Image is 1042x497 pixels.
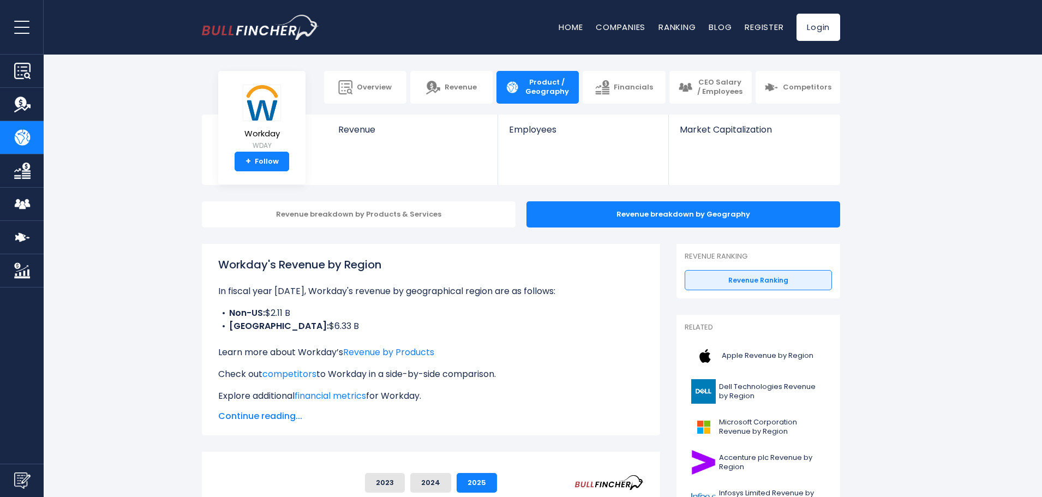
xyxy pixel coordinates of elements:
a: Financials [583,71,665,104]
li: $6.33 B [218,320,644,333]
p: Revenue Ranking [685,252,832,261]
h1: Workday's Revenue by Region [218,256,644,273]
b: Non-US: [229,307,265,319]
a: Login [797,14,840,41]
button: 2024 [410,473,451,493]
a: Ranking [658,21,696,33]
a: Home [559,21,583,33]
a: Microsoft Corporation Revenue by Region [685,412,832,442]
span: CEO Salary / Employees [697,78,743,97]
span: Overview [357,83,392,92]
a: Revenue [327,115,498,153]
span: Workday [243,129,281,139]
strong: + [245,157,251,166]
p: Related [685,323,832,332]
span: Apple Revenue by Region [722,351,813,361]
a: Companies [596,21,645,33]
p: In fiscal year [DATE], Workday's revenue by geographical region are as follows: [218,285,644,298]
a: Workday WDAY [242,84,282,152]
small: WDAY [243,141,281,151]
a: Accenture plc Revenue by Region [685,447,832,477]
a: financial metrics [295,390,366,402]
span: Competitors [783,83,831,92]
a: Competitors [756,71,840,104]
a: Revenue by Products [343,346,434,358]
img: DELL logo [691,379,716,404]
a: CEO Salary / Employees [669,71,752,104]
span: Revenue [338,124,487,135]
div: Revenue breakdown by Geography [526,201,840,227]
span: Dell Technologies Revenue by Region [719,382,825,401]
span: Financials [614,83,653,92]
p: Check out to Workday in a side-by-side comparison. [218,368,644,381]
span: Revenue [445,83,477,92]
a: competitors [262,368,316,380]
img: AAPL logo [691,344,718,368]
span: Continue reading... [218,410,644,423]
img: MSFT logo [691,415,716,439]
a: Market Capitalization [669,115,839,153]
img: bullfincher logo [202,15,319,40]
a: Overview [324,71,406,104]
p: Learn more about Workday’s [218,346,644,359]
button: 2023 [365,473,405,493]
a: Revenue [410,71,493,104]
b: [GEOGRAPHIC_DATA]: [229,320,329,332]
a: Go to homepage [202,15,319,40]
a: Apple Revenue by Region [685,341,832,371]
span: Product / Geography [524,78,570,97]
a: Register [745,21,783,33]
p: Explore additional for Workday. [218,390,644,403]
a: +Follow [235,152,289,171]
img: ACN logo [691,450,716,475]
span: Microsoft Corporation Revenue by Region [719,418,825,436]
div: Revenue breakdown by Products & Services [202,201,516,227]
span: Accenture plc Revenue by Region [719,453,825,472]
a: Product / Geography [496,71,579,104]
a: Dell Technologies Revenue by Region [685,376,832,406]
span: Employees [509,124,657,135]
a: Blog [709,21,732,33]
span: Market Capitalization [680,124,828,135]
a: Revenue Ranking [685,270,832,291]
a: Employees [498,115,668,153]
button: 2025 [457,473,497,493]
li: $2.11 B [218,307,644,320]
